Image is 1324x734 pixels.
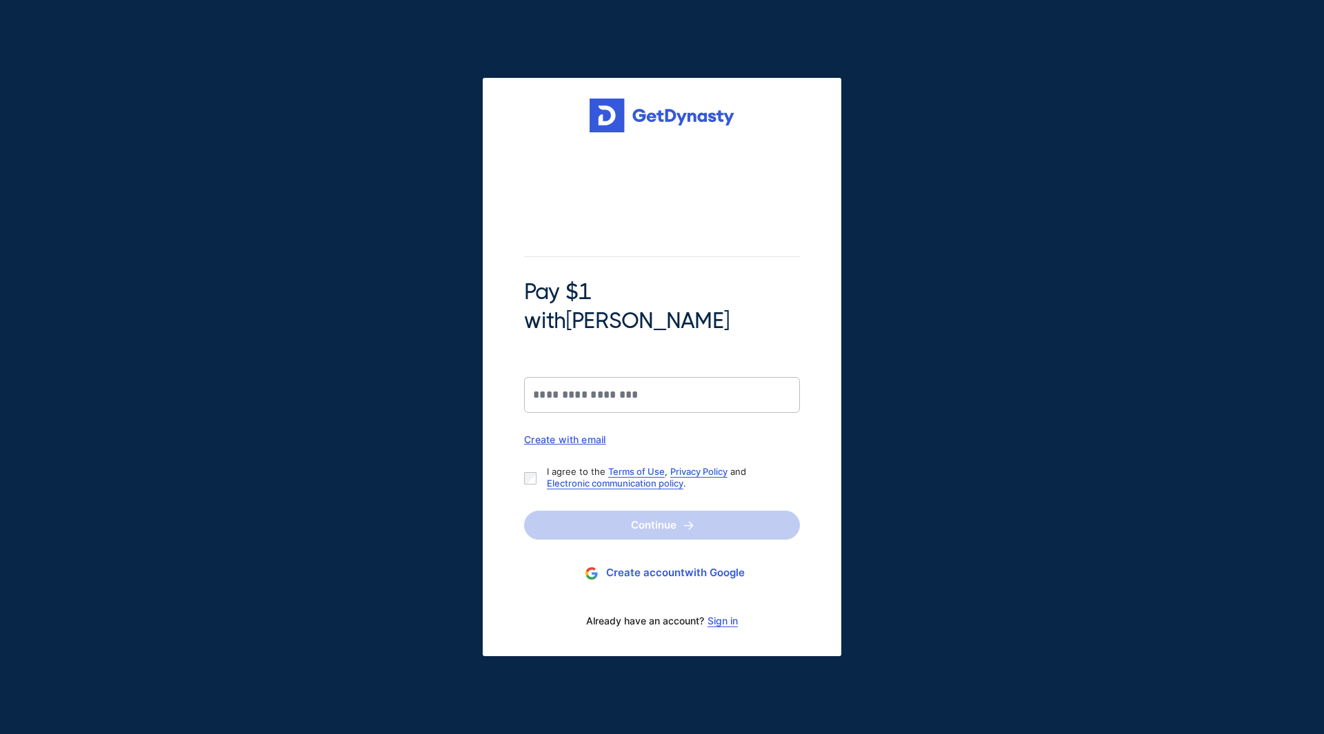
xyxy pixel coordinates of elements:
div: Already have an account? [524,606,800,635]
img: Get started for free with Dynasty Trust Company [590,99,734,133]
a: Terms of Use [608,466,665,477]
p: I agree to the , and . [547,466,789,489]
button: Create accountwith Google [524,560,800,586]
div: Create with email [524,434,800,445]
a: Privacy Policy [670,466,728,477]
a: Sign in [708,615,738,626]
a: Electronic communication policy [547,478,683,489]
span: Pay $1 with [PERSON_NAME] [524,278,800,335]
